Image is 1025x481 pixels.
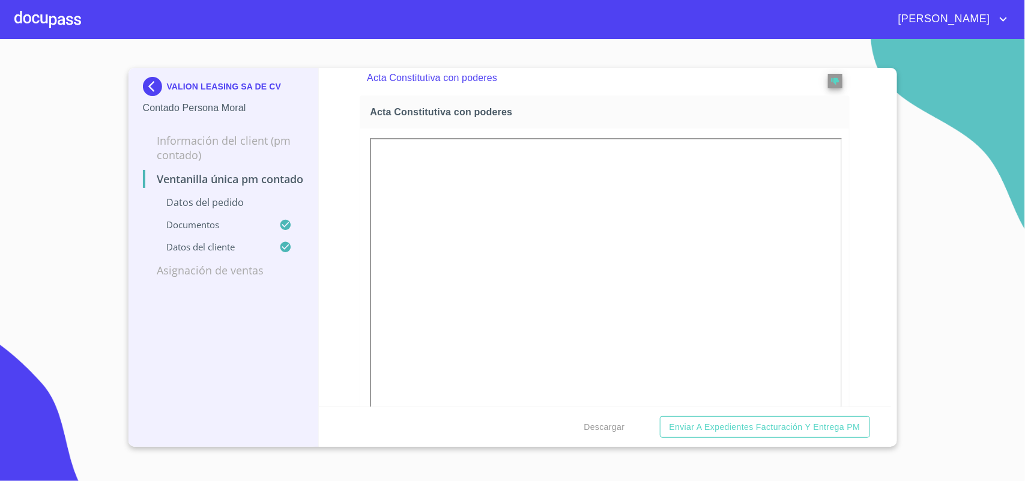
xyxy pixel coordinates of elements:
[367,71,795,85] p: Acta Constitutiva con poderes
[143,133,304,162] p: Información del Client (PM contado)
[143,241,280,253] p: Datos del cliente
[579,416,629,438] button: Descargar
[889,10,996,29] span: [PERSON_NAME]
[143,263,304,277] p: Asignación de Ventas
[143,172,304,186] p: Ventanilla única PM contado
[660,416,870,438] button: Enviar a Expedientes Facturación y Entrega PM
[889,10,1011,29] button: account of current user
[670,420,860,435] span: Enviar a Expedientes Facturación y Entrega PM
[143,77,304,101] div: VALION LEASING SA DE CV
[143,219,280,231] p: Documentos
[584,420,624,435] span: Descargar
[370,138,842,461] iframe: Acta Constitutiva con poderes
[167,82,281,91] p: VALION LEASING SA DE CV
[370,106,844,118] span: Acta Constitutiva con poderes
[143,196,304,209] p: Datos del pedido
[143,77,167,96] img: Docupass spot blue
[143,101,304,115] p: Contado Persona Moral
[828,74,842,88] button: reject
